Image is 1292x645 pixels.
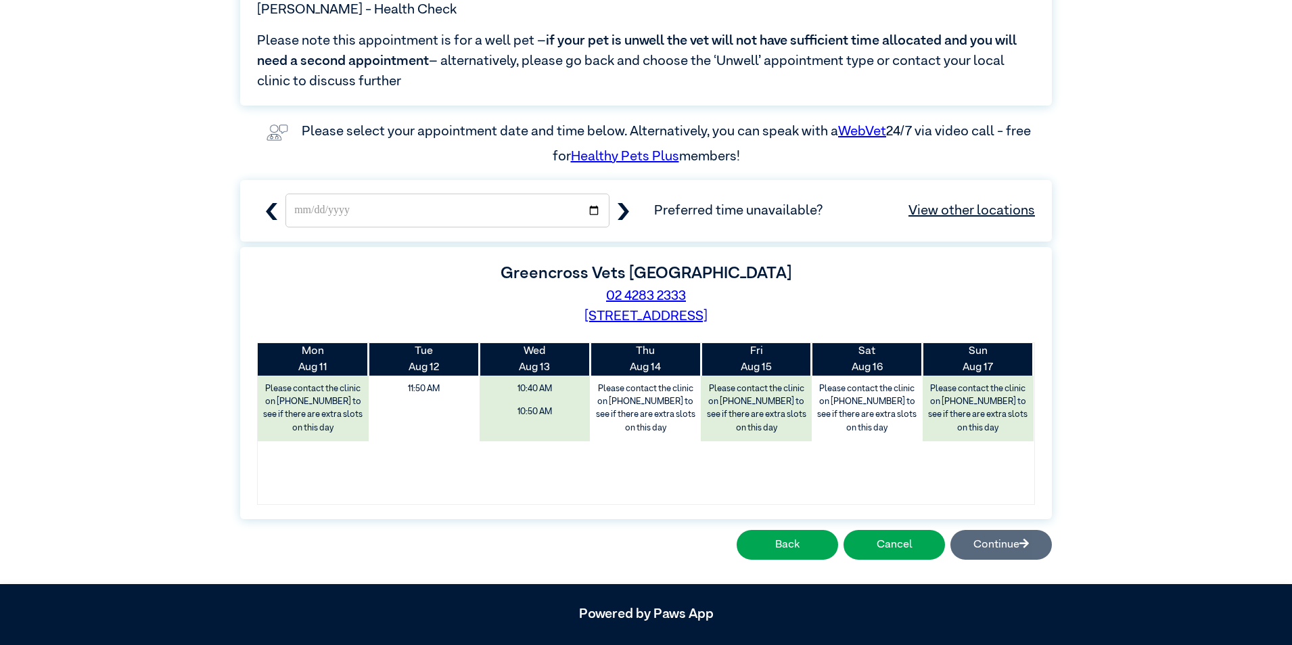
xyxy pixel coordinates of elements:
[590,343,701,376] th: Aug 14
[908,200,1035,221] a: View other locations
[844,530,945,560] button: Cancel
[812,343,923,376] th: Aug 16
[258,343,369,376] th: Aug 11
[257,34,1017,68] span: if your pet is unwell the vet will not have sufficient time allocated and you will need a second ...
[501,265,791,282] label: Greencross Vets [GEOGRAPHIC_DATA]
[654,200,1035,221] span: Preferred time unavailable?
[571,150,679,163] a: Healthy Pets Plus
[924,379,1032,438] label: Please contact the clinic on [PHONE_NUMBER] to see if there are extra slots on this day
[923,343,1034,376] th: Aug 17
[261,119,294,146] img: vet
[302,125,1034,162] label: Please select your appointment date and time below. Alternatively, you can speak with a 24/7 via ...
[484,402,586,422] span: 10:50 AM
[591,379,699,438] label: Please contact the clinic on [PHONE_NUMBER] to see if there are extra slots on this day
[813,379,921,438] label: Please contact the clinic on [PHONE_NUMBER] to see if there are extra slots on this day
[606,289,686,303] a: 02 4283 2333
[701,343,812,376] th: Aug 15
[702,379,810,438] label: Please contact the clinic on [PHONE_NUMBER] to see if there are extra slots on this day
[257,30,1035,91] span: Please note this appointment is for a well pet – – alternatively, please go back and choose the ‘...
[240,606,1052,622] h5: Powered by Paws App
[584,309,708,323] a: [STREET_ADDRESS]
[737,530,838,560] button: Back
[369,343,480,376] th: Aug 12
[484,379,586,399] span: 10:40 AM
[259,379,367,438] label: Please contact the clinic on [PHONE_NUMBER] to see if there are extra slots on this day
[373,379,475,399] span: 11:50 AM
[838,125,886,138] a: WebVet
[480,343,591,376] th: Aug 13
